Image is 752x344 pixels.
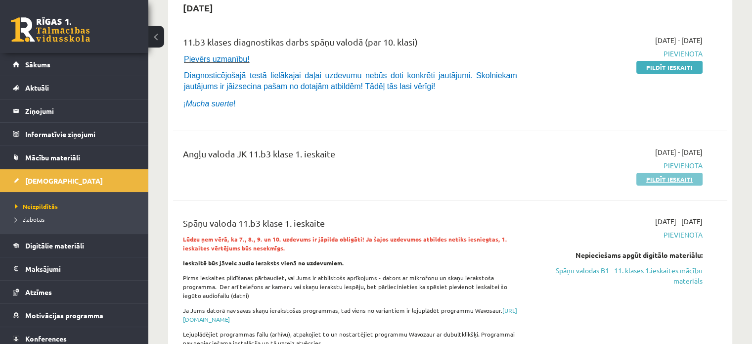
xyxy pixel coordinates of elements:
[13,169,136,192] a: [DEMOGRAPHIC_DATA]
[13,99,136,122] a: Ziņojumi
[15,215,138,224] a: Izlabotās
[655,216,703,227] span: [DATE] - [DATE]
[15,202,58,210] span: Neizpildītās
[25,241,84,250] span: Digitālie materiāli
[539,49,703,59] span: Pievienota
[183,35,525,53] div: 11.b3 klases diagnostikas darbs spāņu valodā (par 10. klasi)
[13,257,136,280] a: Maksājumi
[183,216,525,235] div: Spāņu valoda 11.b3 klase 1. ieskaite
[13,146,136,169] a: Mācību materiāli
[25,311,103,320] span: Motivācijas programma
[539,265,703,286] a: Spāņu valodas B1 - 11. klases 1.ieskaites mācību materiāls
[25,60,50,69] span: Sākums
[25,288,52,296] span: Atzīmes
[183,306,517,323] a: [URL][DOMAIN_NAME]
[25,83,49,92] span: Aktuāli
[15,215,44,223] span: Izlabotās
[539,250,703,260] div: Nepieciešams apgūt digitālo materiālu:
[183,273,525,300] p: Pirms ieskaites pildīšanas pārbaudiet, vai Jums ir atbilstošs aprīkojums - dators ar mikrofonu un...
[11,17,90,42] a: Rīgas 1. Tālmācības vidusskola
[25,334,67,343] span: Konferences
[13,123,136,146] a: Informatīvie ziņojumi
[183,99,236,108] span: ¡ !
[183,147,525,165] div: Angļu valoda JK 11.b3 klase 1. ieskaite
[25,99,136,122] legend: Ziņojumi
[25,123,136,146] legend: Informatīvie ziņojumi
[655,35,703,46] span: [DATE] - [DATE]
[13,304,136,327] a: Motivācijas programma
[183,306,525,324] p: Ja Jums datorā nav savas skaņu ierakstošas programmas, tad viens no variantiem ir lejuplādēt prog...
[655,147,703,157] span: [DATE] - [DATE]
[13,76,136,99] a: Aktuāli
[636,173,703,186] a: Pildīt ieskaiti
[183,235,507,252] strong: Lūdzu ņem vērā, ka 7., 8., 9. un 10. uzdevums ir jāpilda obligāti! Ja šajos uzdevumos atbildes ne...
[25,153,80,162] span: Mācību materiāli
[15,202,138,211] a: Neizpildītās
[539,230,703,240] span: Pievienota
[636,61,703,74] a: Pildīt ieskaiti
[184,71,517,91] span: Diagnosticējošajā testā lielākajai daļai uzdevumu nebūs doti konkrēti jautājumi. Skolniekam jautā...
[185,99,233,108] i: Mucha suerte
[13,234,136,257] a: Digitālie materiāli
[25,257,136,280] legend: Maksājumi
[539,160,703,171] span: Pievienota
[184,55,250,63] span: Pievērs uzmanību!
[13,281,136,303] a: Atzīmes
[13,53,136,76] a: Sākums
[183,259,344,267] strong: Ieskaitē būs jāveic audio ieraksts vienā no uzdevumiem.
[25,176,103,185] span: [DEMOGRAPHIC_DATA]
